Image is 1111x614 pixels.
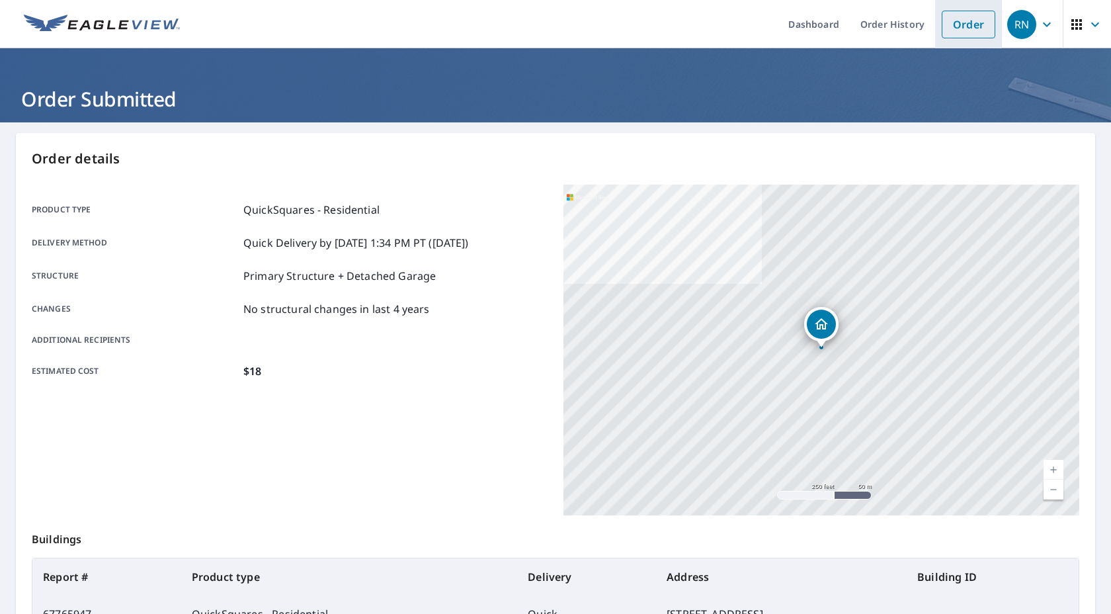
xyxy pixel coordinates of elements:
[907,558,1079,595] th: Building ID
[243,363,261,379] p: $18
[32,334,238,346] p: Additional recipients
[16,85,1095,112] h1: Order Submitted
[942,11,995,38] a: Order
[243,235,469,251] p: Quick Delivery by [DATE] 1:34 PM PT ([DATE])
[181,558,518,595] th: Product type
[243,202,380,218] p: QuickSquares - Residential
[32,202,238,218] p: Product type
[1044,480,1063,500] a: Current Level 17, Zoom Out
[1007,10,1036,39] div: RN
[656,558,907,595] th: Address
[32,363,238,379] p: Estimated cost
[517,558,656,595] th: Delivery
[32,268,238,284] p: Structure
[32,149,1079,169] p: Order details
[32,301,238,317] p: Changes
[32,558,181,595] th: Report #
[24,15,180,34] img: EV Logo
[1044,460,1063,480] a: Current Level 17, Zoom In
[32,515,1079,558] p: Buildings
[32,235,238,251] p: Delivery method
[804,307,839,348] div: Dropped pin, building 1, Residential property, 2974 260th St Greenfield, IA 50849
[243,268,436,284] p: Primary Structure + Detached Garage
[243,301,430,317] p: No structural changes in last 4 years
